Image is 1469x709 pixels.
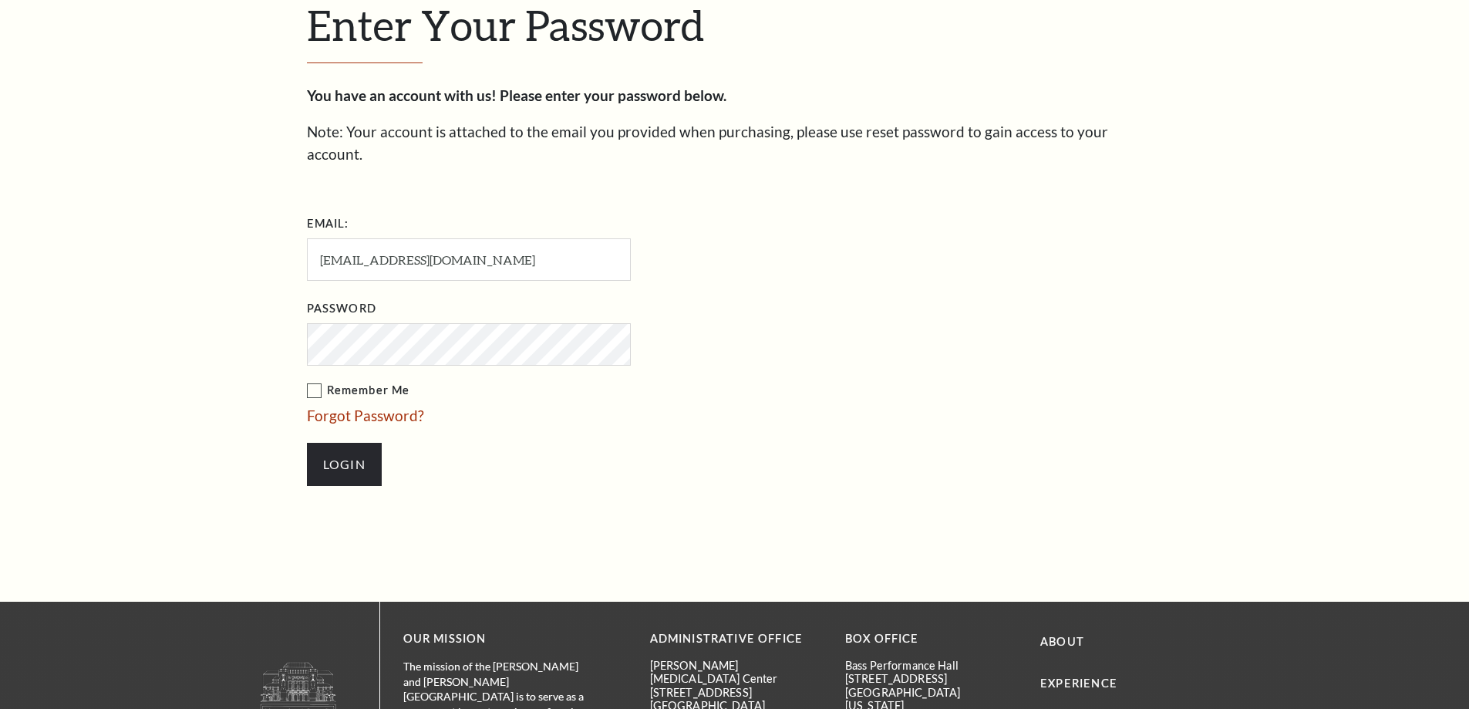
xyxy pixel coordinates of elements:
label: Remember Me [307,381,785,400]
label: Password [307,299,376,319]
p: OUR MISSION [403,630,596,649]
p: [STREET_ADDRESS] [650,686,822,699]
a: Experience [1040,677,1117,690]
p: BOX OFFICE [845,630,1017,649]
p: Administrative Office [650,630,822,649]
p: [STREET_ADDRESS] [845,672,1017,685]
strong: You have an account with us! [307,86,497,104]
p: Note: Your account is attached to the email you provided when purchasing, please use reset passwo... [307,121,1163,165]
input: Submit button [307,443,382,486]
label: Email: [307,214,349,234]
a: About [1040,635,1084,648]
p: [PERSON_NAME][MEDICAL_DATA] Center [650,659,822,686]
p: Bass Performance Hall [845,659,1017,672]
strong: Please enter your password below. [500,86,726,104]
a: Forgot Password? [307,407,424,424]
input: Required [307,238,631,281]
